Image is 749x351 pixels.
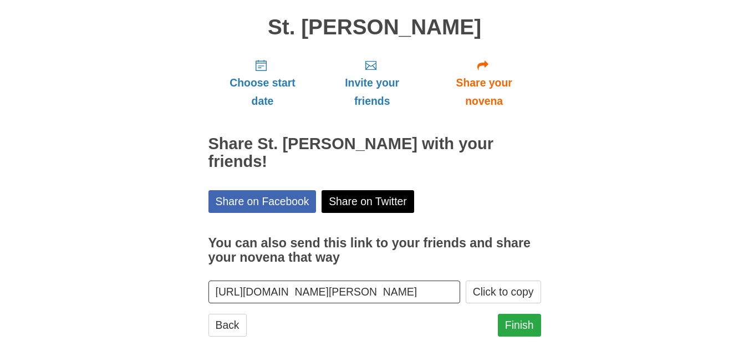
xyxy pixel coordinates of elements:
span: Invite your friends [328,74,416,110]
a: Share on Facebook [208,190,317,213]
a: Share on Twitter [322,190,414,213]
a: Finish [498,314,541,337]
a: Choose start date [208,50,317,116]
h2: Share St. [PERSON_NAME] with your friends! [208,135,541,171]
a: Invite your friends [317,50,427,116]
span: Share your novena [439,74,530,110]
h1: St. [PERSON_NAME] [208,16,541,39]
a: Back [208,314,247,337]
a: Share your novena [427,50,541,116]
button: Click to copy [466,281,541,303]
span: Choose start date [220,74,306,110]
h3: You can also send this link to your friends and share your novena that way [208,236,541,264]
